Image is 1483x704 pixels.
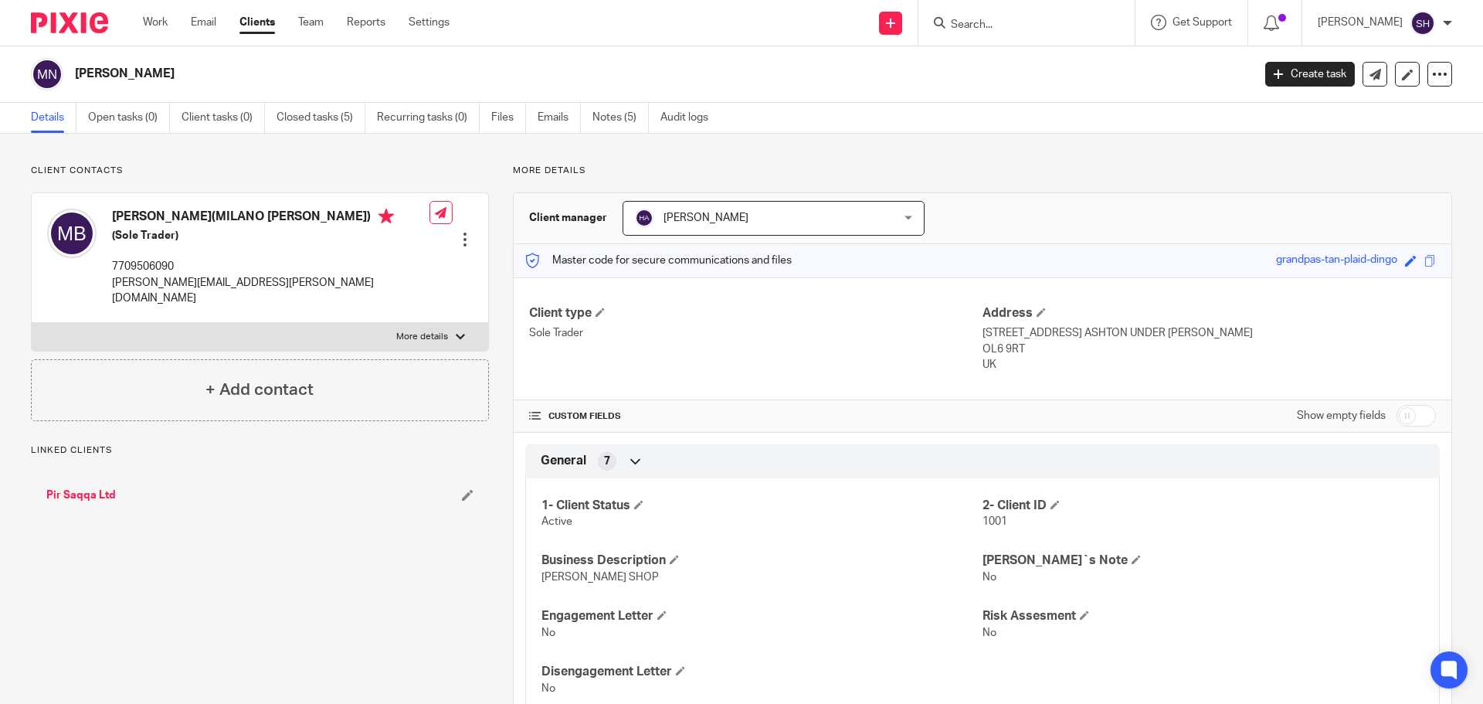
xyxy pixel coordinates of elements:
[1410,11,1435,36] img: svg%3E
[525,253,792,268] p: Master code for secure communications and files
[31,12,108,33] img: Pixie
[982,305,1436,321] h4: Address
[239,15,275,30] a: Clients
[541,683,555,694] span: No
[529,210,607,226] h3: Client manager
[191,15,216,30] a: Email
[112,209,429,228] h4: [PERSON_NAME](MILANO [PERSON_NAME])
[513,165,1452,177] p: More details
[378,209,394,224] i: Primary
[88,103,170,133] a: Open tasks (0)
[604,454,610,469] span: 7
[31,103,76,133] a: Details
[75,66,1009,82] h2: [PERSON_NAME]
[982,498,1424,514] h4: 2- Client ID
[1265,62,1355,87] a: Create task
[982,572,996,583] span: No
[529,325,982,341] p: Sole Trader
[538,103,581,133] a: Emails
[529,410,982,423] h4: CUSTOM FIELDS
[491,103,526,133] a: Files
[1276,252,1397,270] div: grandpas-tan-plaid-dingo
[31,58,63,90] img: svg%3E
[541,498,982,514] h4: 1- Client Status
[1318,15,1403,30] p: [PERSON_NAME]
[529,305,982,321] h4: Client type
[949,19,1088,32] input: Search
[377,103,480,133] a: Recurring tasks (0)
[31,444,489,457] p: Linked clients
[347,15,385,30] a: Reports
[298,15,324,30] a: Team
[541,627,555,638] span: No
[541,453,586,469] span: General
[982,516,1007,527] span: 1001
[1172,17,1232,28] span: Get Support
[982,342,1436,357] p: OL6 9RT
[46,488,116,503] a: Pir Saqqa Ltd
[47,209,97,258] img: svg%3E
[982,357,1436,372] p: UK
[409,15,450,30] a: Settings
[31,165,489,177] p: Client contacts
[663,213,748,223] span: [PERSON_NAME]
[396,331,448,343] p: More details
[541,572,659,583] span: [PERSON_NAME] SHOP
[982,553,1424,569] h4: [PERSON_NAME]`s Note
[143,15,168,30] a: Work
[541,516,572,527] span: Active
[660,103,720,133] a: Audit logs
[182,103,265,133] a: Client tasks (0)
[982,608,1424,624] h4: Risk Assesment
[112,228,429,243] h5: (Sole Trader)
[112,275,429,307] p: [PERSON_NAME][EMAIL_ADDRESS][PERSON_NAME][DOMAIN_NAME]
[982,325,1436,341] p: [STREET_ADDRESS] ASHTON UNDER [PERSON_NAME]
[541,664,982,680] h4: Disengagement Letter
[541,553,982,569] h4: Business Description
[112,259,429,274] p: 7709506090
[592,103,649,133] a: Notes (5)
[982,627,996,638] span: No
[1297,408,1386,423] label: Show empty fields
[205,378,314,402] h4: + Add contact
[635,209,653,227] img: svg%3E
[277,103,365,133] a: Closed tasks (5)
[541,608,982,624] h4: Engagement Letter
